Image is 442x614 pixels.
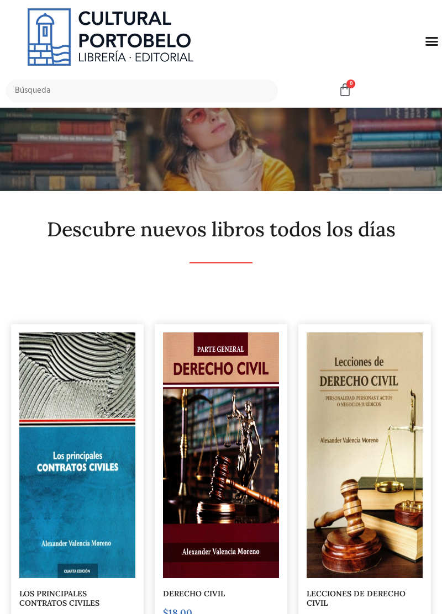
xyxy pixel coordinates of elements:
a: DERECHO CIVIL [163,589,225,599]
input: Búsqueda [6,80,278,102]
img: img20230905_16121844 [19,332,135,578]
a: LECCIONES DE DERECHO CIVIL [307,589,406,608]
h2: Descubre nuevos libros todos los días [11,219,431,241]
a: LOS PRINCIPALES CONTRATOS CIVILES [19,589,99,608]
img: img20230429_11270214 [307,332,423,578]
span: 0 [346,80,355,88]
img: img20240412_11031571 [163,332,279,578]
a: 0 [338,83,352,98]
